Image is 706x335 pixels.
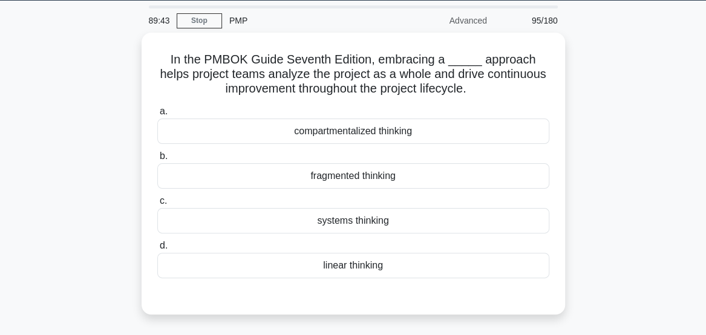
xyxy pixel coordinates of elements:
div: systems thinking [157,208,549,233]
h5: In the PMBOK Guide Seventh Edition, embracing a _____ approach helps project teams analyze the pr... [156,52,551,97]
span: c. [160,195,167,206]
span: a. [160,106,168,116]
div: PMP [222,8,388,33]
div: fragmented thinking [157,163,549,189]
span: b. [160,151,168,161]
div: Advanced [388,8,494,33]
div: 89:43 [142,8,177,33]
span: d. [160,240,168,250]
a: Stop [177,13,222,28]
div: linear thinking [157,253,549,278]
div: compartmentalized thinking [157,119,549,144]
div: 95/180 [494,8,565,33]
